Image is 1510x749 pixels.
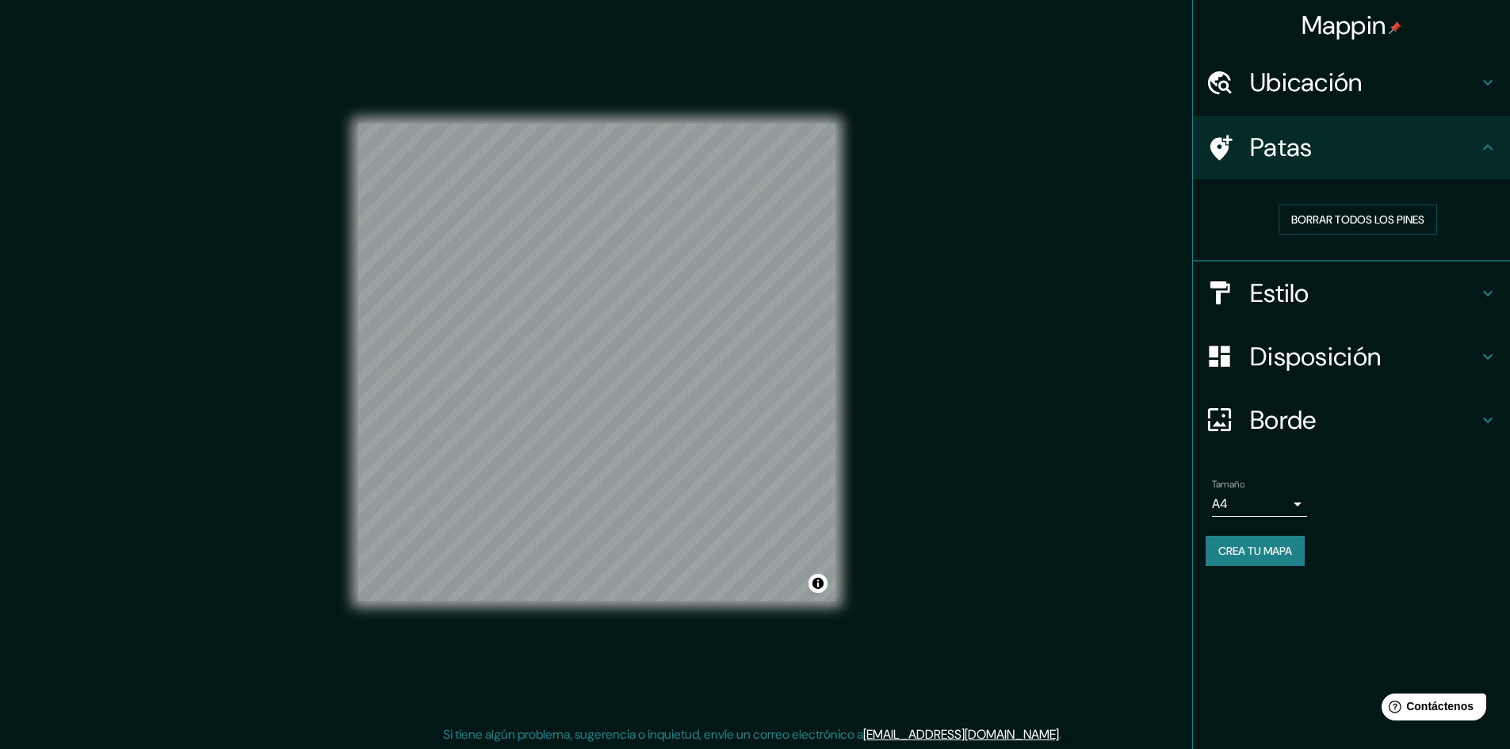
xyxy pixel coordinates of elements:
font: Borde [1250,403,1317,437]
font: A4 [1212,495,1228,512]
div: Borde [1193,388,1510,452]
div: Disposición [1193,325,1510,388]
button: Activar o desactivar atribución [809,574,828,593]
font: Crea tu mapa [1218,544,1292,558]
a: [EMAIL_ADDRESS][DOMAIN_NAME] [863,726,1059,743]
font: Borrar todos los pines [1291,212,1424,227]
font: Tamaño [1212,478,1244,491]
font: . [1059,726,1061,743]
font: . [1061,725,1064,743]
div: Estilo [1193,262,1510,325]
font: Ubicación [1250,66,1363,99]
button: Borrar todos los pines [1279,204,1437,235]
div: Ubicación [1193,51,1510,114]
canvas: Mapa [358,124,835,601]
button: Crea tu mapa [1206,536,1305,566]
font: Si tiene algún problema, sugerencia o inquietud, envíe un correo electrónico a [443,726,863,743]
font: Mappin [1302,9,1386,42]
img: pin-icon.png [1389,21,1401,34]
font: . [1064,725,1067,743]
font: Patas [1250,131,1313,164]
font: Disposición [1250,340,1381,373]
div: Patas [1193,116,1510,179]
font: Estilo [1250,277,1309,310]
div: A4 [1212,491,1307,517]
iframe: Lanzador de widgets de ayuda [1369,687,1493,732]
